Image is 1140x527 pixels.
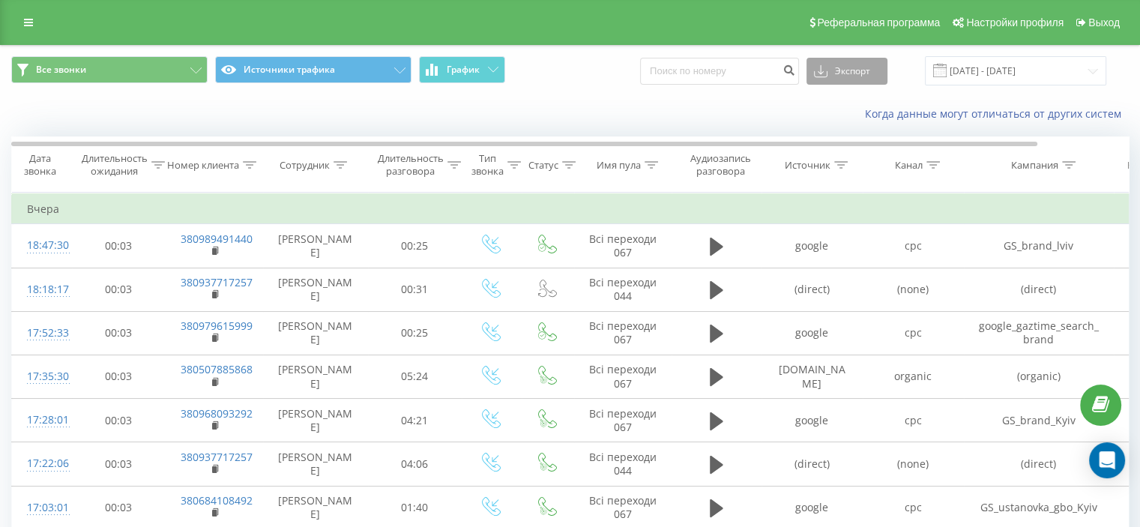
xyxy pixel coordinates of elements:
[181,319,253,333] a: 380979615999
[181,232,253,246] a: 380989491440
[761,224,863,268] td: google
[27,362,57,391] div: 17:35:30
[215,56,411,83] button: Источники трафика
[280,159,330,172] div: Сотрудник
[761,355,863,398] td: [DOMAIN_NAME]
[574,399,672,442] td: Всі переходи 067
[82,152,148,178] div: Длительность ожидания
[368,442,462,486] td: 04:06
[964,268,1114,311] td: (direct)
[863,442,964,486] td: (none)
[761,399,863,442] td: google
[1089,442,1125,478] div: Open Intercom Messenger
[471,152,504,178] div: Тип звонка
[263,355,368,398] td: [PERSON_NAME]
[640,58,799,85] input: Поиск по номеру
[1011,159,1058,172] div: Кампания
[964,224,1114,268] td: GS_brand_lviv
[263,442,368,486] td: [PERSON_NAME]
[263,399,368,442] td: [PERSON_NAME]
[865,106,1129,121] a: Когда данные могут отличаться от других систем
[574,311,672,355] td: Всі переходи 067
[263,311,368,355] td: [PERSON_NAME]
[181,450,253,464] a: 380937717257
[181,275,253,289] a: 380937717257
[964,399,1114,442] td: GS_brand_Kyiv
[181,362,253,376] a: 380507885868
[895,159,923,172] div: Канал
[27,449,57,478] div: 17:22:06
[72,224,166,268] td: 00:03
[27,493,57,523] div: 17:03:01
[806,58,887,85] button: Экспорт
[378,152,444,178] div: Длительность разговора
[574,224,672,268] td: Всі переходи 067
[964,442,1114,486] td: (direct)
[263,224,368,268] td: [PERSON_NAME]
[368,224,462,268] td: 00:25
[11,56,208,83] button: Все звонки
[863,224,964,268] td: cpc
[597,159,641,172] div: Имя пула
[181,493,253,508] a: 380684108492
[863,268,964,311] td: (none)
[574,355,672,398] td: Всі переходи 067
[817,16,940,28] span: Реферальная программа
[761,268,863,311] td: (direct)
[863,399,964,442] td: cpc
[966,16,1064,28] span: Настройки профиля
[863,311,964,355] td: cpc
[167,159,239,172] div: Номер клиента
[72,311,166,355] td: 00:03
[761,311,863,355] td: google
[368,268,462,311] td: 00:31
[27,275,57,304] div: 18:18:17
[12,152,67,178] div: Дата звонка
[27,319,57,348] div: 17:52:33
[447,64,480,75] span: График
[181,406,253,421] a: 380968093292
[72,442,166,486] td: 00:03
[964,355,1114,398] td: (organic)
[368,355,462,398] td: 05:24
[27,406,57,435] div: 17:28:01
[1088,16,1120,28] span: Выход
[72,268,166,311] td: 00:03
[368,399,462,442] td: 04:21
[574,268,672,311] td: Всі переходи 044
[419,56,505,83] button: График
[27,231,57,260] div: 18:47:30
[72,355,166,398] td: 00:03
[368,311,462,355] td: 00:25
[785,159,830,172] div: Источник
[964,311,1114,355] td: google_gaztime_search_brand
[863,355,964,398] td: organic
[72,399,166,442] td: 00:03
[684,152,757,178] div: Аудиозапись разговора
[761,442,863,486] td: (direct)
[528,159,558,172] div: Статус
[574,442,672,486] td: Всі переходи 044
[263,268,368,311] td: [PERSON_NAME]
[36,64,86,76] span: Все звонки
